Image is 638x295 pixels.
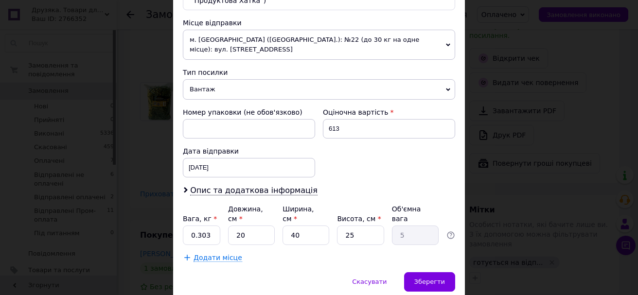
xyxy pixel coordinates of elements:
[183,30,455,60] span: м. [GEOGRAPHIC_DATA] ([GEOGRAPHIC_DATA].): №22 (до 30 кг на одне місце): вул. [STREET_ADDRESS]
[190,186,318,195] span: Опис та додаткова інформація
[183,19,242,27] span: Місце відправки
[183,79,455,100] span: Вантаж
[414,278,445,285] span: Зберегти
[392,204,439,224] div: Об'ємна вага
[183,69,228,76] span: Тип посилки
[228,205,263,223] label: Довжина, см
[337,215,381,223] label: Висота, см
[283,205,314,223] label: Ширина, см
[323,107,455,117] div: Оціночна вартість
[183,146,315,156] div: Дата відправки
[194,254,242,262] span: Додати місце
[183,215,217,223] label: Вага, кг
[352,278,387,285] span: Скасувати
[183,107,315,117] div: Номер упаковки (не обов'язково)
